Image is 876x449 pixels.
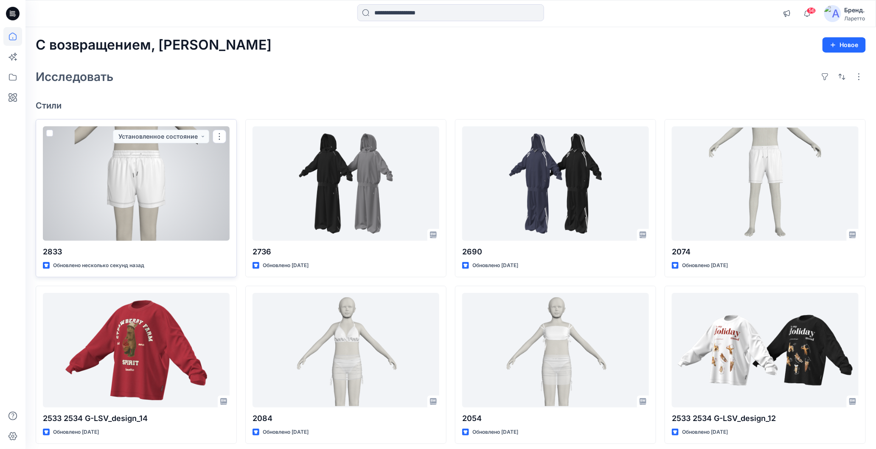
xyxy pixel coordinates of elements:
ya-tr-span: Обновлено несколько секунд назад [53,262,144,268]
p: Обновлено [DATE] [472,261,518,270]
p: 2736 [253,246,439,258]
p: 2690 [462,246,649,258]
button: Новое [823,37,866,53]
ya-tr-span: Бренд. [845,6,865,14]
img: аватар [824,5,841,22]
a: 2833 [43,126,230,241]
ya-tr-span: Обновлено [DATE] [263,262,309,268]
p: Обновлено [DATE] [682,428,728,437]
ya-tr-span: 2533 2534 G-LSV_design_12 [672,414,776,423]
p: 2054 [462,413,649,424]
span: 56 [807,7,816,14]
ya-tr-span: Обновлено [DATE] [53,429,99,435]
ya-tr-span: Ларетто [845,15,865,22]
ya-tr-span: Стили [36,100,62,111]
a: 2084 [253,293,439,408]
a: 2533 2534 G-LSV_design_12 [672,293,859,408]
a: 2074 [672,126,859,241]
a: 2533 2534 G-LSV_design_14 [43,293,230,408]
p: Обновлено [DATE] [472,428,518,437]
a: 2690 [462,126,649,241]
p: 2533 2534 G-LSV_design_14 [43,413,230,424]
p: 2833 [43,246,230,258]
p: Обновлено [DATE] [263,428,309,437]
p: 2074 [672,246,859,258]
p: 2084 [253,413,439,424]
ya-tr-span: С возвращением, [PERSON_NAME] [36,36,272,53]
a: 2054 [462,293,649,408]
p: Обновлено [DATE] [682,261,728,270]
ya-tr-span: Исследовать [36,70,113,84]
a: 2736 [253,126,439,241]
